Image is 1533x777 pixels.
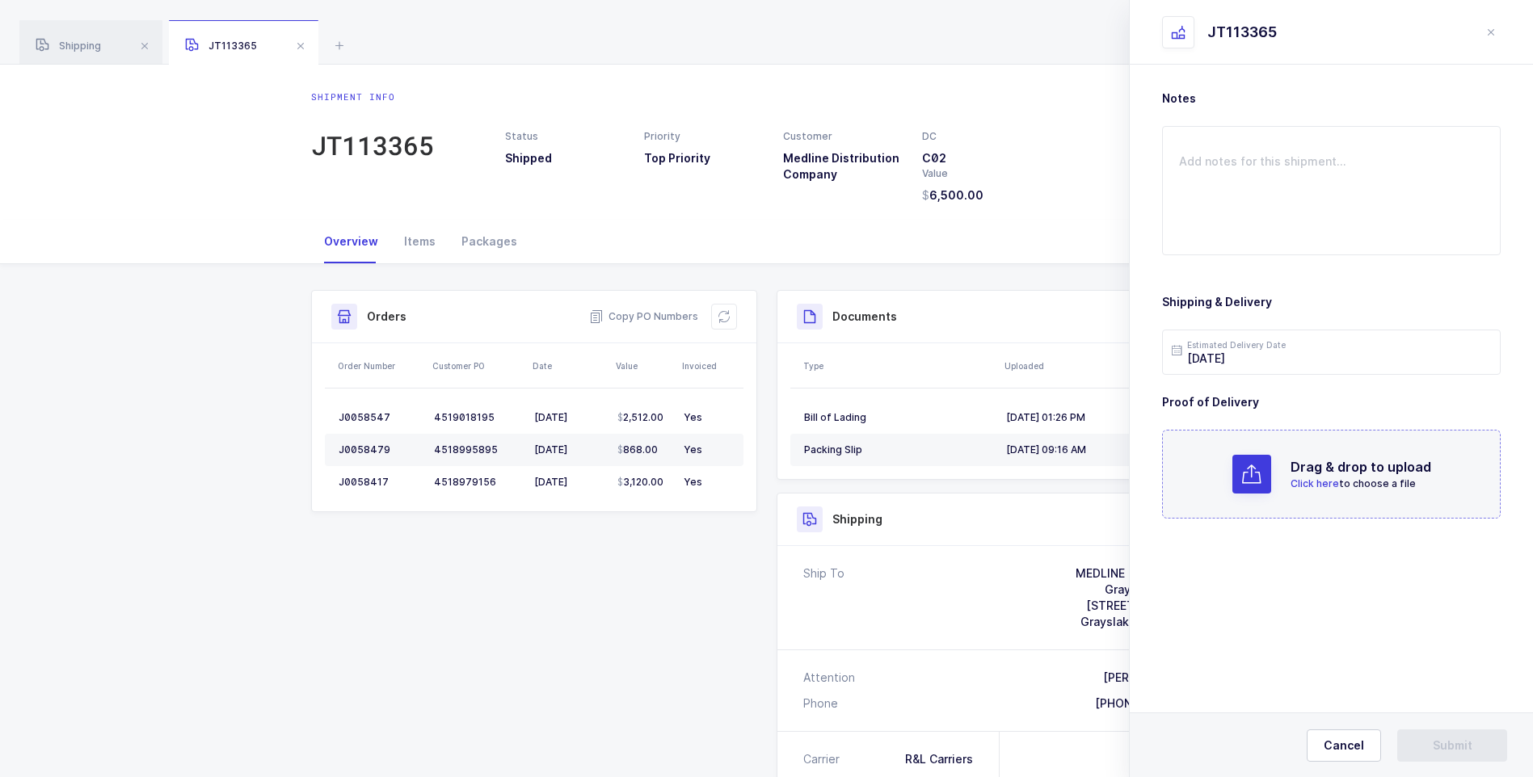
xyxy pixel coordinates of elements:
div: Uploaded [1004,359,1204,372]
div: 4518979156 [434,476,521,489]
span: Yes [684,411,702,423]
div: Phone [803,695,838,712]
h3: Medline Distribution Company [783,150,903,183]
div: Value [922,166,1042,181]
h3: Top Priority [644,150,764,166]
div: J0058417 [339,476,421,489]
div: Customer [783,129,903,144]
div: 4519018195 [434,411,521,424]
div: Attention [803,670,855,686]
h3: Shipping & Delivery [1162,294,1501,310]
h3: Documents [832,309,897,325]
div: J0058547 [339,411,421,424]
div: Type [803,359,995,372]
div: Grayslake - C02 [1076,582,1195,598]
div: Items [391,220,449,263]
div: Invoiced [682,359,739,372]
span: Grayslake, IL, 60030 [1080,615,1195,628]
div: [PHONE_NUMBER] [1095,695,1195,712]
div: [DATE] [534,476,604,489]
div: Shipment info [311,90,434,103]
span: Shipping [36,40,101,52]
div: Packages [449,220,530,263]
h3: Orders [367,309,406,325]
p: to choose a file [1291,477,1431,491]
button: Copy PO Numbers [589,309,698,325]
div: Date [533,359,606,372]
div: Packing Slip [804,443,993,456]
div: Status [505,129,625,144]
div: 4518995895 [434,443,521,456]
span: 2,512.00 [617,411,663,424]
button: close drawer [1481,23,1501,42]
div: Priority [644,129,764,144]
span: JT113365 [185,40,257,52]
h3: Shipped [505,150,625,166]
div: [STREET_ADDRESS] [1076,598,1195,614]
div: Overview [311,220,391,263]
h3: C02 [922,150,1042,166]
span: Yes [684,476,702,488]
div: [DATE] [534,411,604,424]
div: Bill of Lading [804,411,993,424]
span: Submit [1433,737,1472,754]
div: Order Number [338,359,423,372]
span: 868.00 [617,443,658,456]
span: 6,500.00 [922,187,983,204]
div: Carrier [803,751,846,767]
button: Cancel [1307,729,1381,762]
h3: Shipping [832,511,882,527]
div: R&L Carriers [905,751,973,767]
div: MEDLINE INDUSTRIES [1076,565,1195,582]
h3: Proof of Delivery [1162,394,1501,410]
span: 3,120.00 [617,476,663,489]
h2: Drag & drop to upload [1291,457,1431,477]
div: Ship To [803,565,844,630]
span: Yes [684,443,702,456]
h3: Notes [1162,90,1501,107]
div: Value [616,359,672,372]
div: [DATE] [534,443,604,456]
div: [DATE] 09:16 AM [1006,443,1195,456]
div: Customer PO [432,359,523,372]
span: Cancel [1324,737,1364,754]
span: Click here [1291,477,1339,489]
button: Submit [1397,729,1507,762]
div: DC [922,129,1042,144]
div: [PERSON_NAME] [1103,670,1195,686]
div: J0058479 [339,443,421,456]
div: JT113365 [1207,23,1277,42]
div: [DATE] 01:26 PM [1006,411,1195,424]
